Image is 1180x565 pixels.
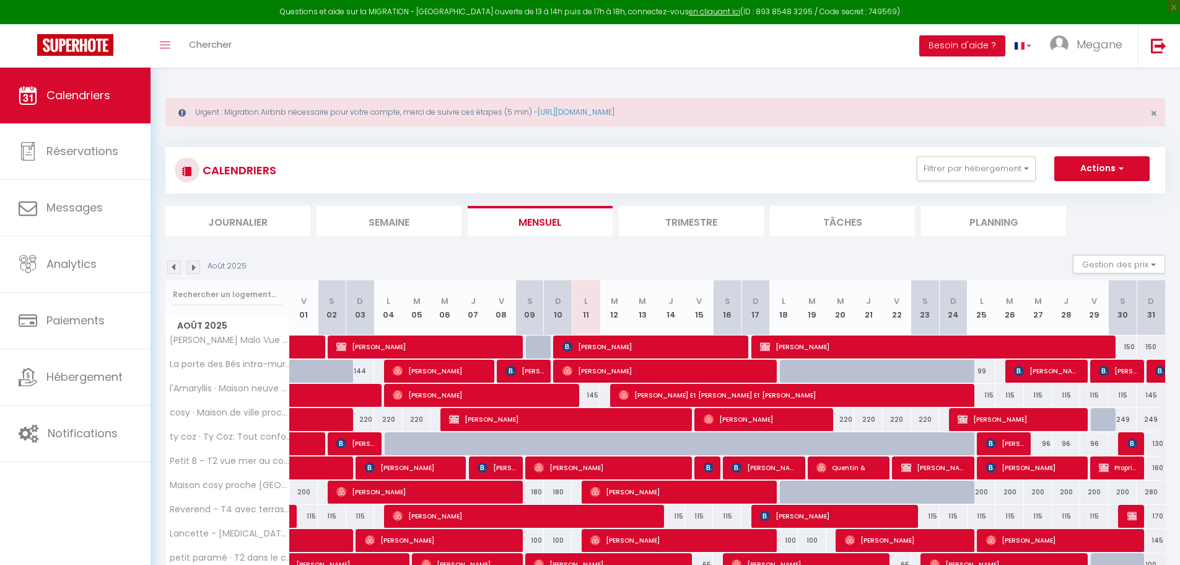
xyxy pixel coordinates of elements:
span: [PERSON_NAME] [506,359,544,383]
abbr: V [1091,295,1097,307]
div: 170 [1137,505,1165,528]
span: [PERSON_NAME] [393,504,658,528]
th: 28 [1052,280,1081,336]
div: 96 [1024,432,1052,455]
div: 100 [798,529,826,552]
span: [PERSON_NAME] [760,335,1111,358]
div: 150 [1109,336,1137,358]
div: 220 [854,408,883,431]
span: [PERSON_NAME] [449,407,686,431]
div: 115 [911,505,940,528]
abbr: D [753,295,759,307]
div: 220 [911,408,940,431]
button: Close [1150,108,1157,119]
abbr: L [980,295,984,307]
span: Hébergement [46,369,123,385]
abbr: M [808,295,816,307]
span: [PERSON_NAME] Malo Vue mer T2 - Idéal Vacances/Télétravail [168,336,292,345]
div: 115 [1109,384,1137,407]
span: [PERSON_NAME] [336,432,374,455]
div: 115 [1024,505,1052,528]
abbr: D [357,295,363,307]
div: 144 [346,360,375,383]
abbr: J [1064,295,1069,307]
span: [PERSON_NAME] [986,528,1138,552]
span: Reverend - T4 avec terrasse proche plages [168,505,292,514]
span: La porte des Bés intra-muros, plage à 10 mètres ! [168,360,292,369]
div: 115 [1024,384,1052,407]
div: 115 [968,384,996,407]
span: Réservations [46,143,118,159]
button: Besoin d'aide ? [919,35,1005,56]
input: Rechercher un logement... [173,283,282,306]
th: 18 [770,280,798,336]
div: 115 [290,505,318,528]
div: 115 [713,505,741,528]
div: 115 [1052,384,1081,407]
abbr: M [1006,295,1013,307]
th: 02 [318,280,346,336]
div: 200 [1109,481,1137,504]
div: 160 [1137,456,1165,479]
div: 200 [1052,481,1081,504]
div: 100 [544,529,572,552]
span: Calendriers [46,87,110,103]
th: 04 [374,280,403,336]
div: 100 [515,529,544,552]
th: 10 [544,280,572,336]
th: 31 [1137,280,1165,336]
abbr: J [866,295,871,307]
span: Août 2025 [166,317,289,335]
span: [PERSON_NAME] [562,335,743,358]
abbr: V [894,295,899,307]
div: 115 [995,384,1024,407]
span: Maison cosy proche [GEOGRAPHIC_DATA] et [GEOGRAPHIC_DATA] [168,481,292,490]
abbr: D [950,295,956,307]
span: [PERSON_NAME] [958,407,1081,431]
th: 19 [798,280,826,336]
div: 220 [826,408,855,431]
div: 249 [1137,408,1165,431]
span: [PERSON_NAME] [704,456,713,479]
div: 150 [1137,336,1165,358]
span: Propriétaire [PERSON_NAME] [1099,456,1137,479]
li: Planning [921,206,1066,236]
th: 16 [713,280,741,336]
p: Août 2025 [208,260,247,272]
abbr: J [668,295,673,307]
div: 145 [1137,384,1165,407]
th: 17 [741,280,770,336]
abbr: S [329,295,334,307]
span: Petit B - T2 vue mer au coeur intra-muros [168,456,292,466]
div: 96 [1080,432,1109,455]
abbr: S [922,295,928,307]
div: 200 [290,481,318,504]
div: 180 [515,481,544,504]
li: Tâches [770,206,915,236]
span: [PERSON_NAME] [534,456,686,479]
th: 12 [600,280,629,336]
th: 26 [995,280,1024,336]
a: en cliquant ici [689,6,740,17]
div: 220 [374,408,403,431]
div: 200 [968,481,996,504]
span: Paiements [46,313,105,328]
span: [PERSON_NAME] [590,480,771,504]
th: 25 [968,280,996,336]
div: 115 [995,505,1024,528]
div: 115 [346,505,375,528]
div: 200 [995,481,1024,504]
span: [PERSON_NAME] [590,528,771,552]
span: petit paramé · T2 dans le centre de [GEOGRAPHIC_DATA] [168,553,292,563]
th: 09 [515,280,544,336]
img: logout [1151,38,1166,53]
span: [PERSON_NAME] [1014,359,1080,383]
abbr: D [1148,295,1154,307]
div: 180 [544,481,572,504]
abbr: S [527,295,533,307]
div: 115 [1080,384,1109,407]
span: [PERSON_NAME] [336,480,517,504]
span: [PERSON_NAME] [336,335,517,358]
div: 130 [1137,432,1165,455]
abbr: S [725,295,730,307]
